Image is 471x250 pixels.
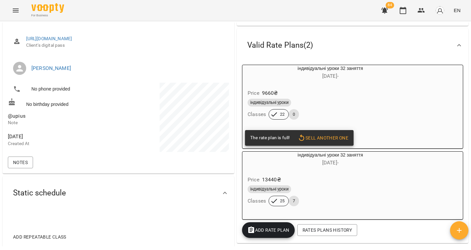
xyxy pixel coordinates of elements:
[248,89,259,98] h6: Price
[31,3,64,13] img: Voopty Logo
[262,89,278,97] p: 9660 ₴
[295,132,351,144] button: Sell another one
[8,3,24,18] button: Menu
[248,100,291,106] span: індивідуальні уроки
[248,175,259,184] h6: Price
[248,196,266,206] h6: Classes
[322,159,339,166] span: [DATE] -
[13,233,66,241] span: Add repeatable class
[8,83,117,96] li: No phone provided
[237,28,468,62] div: Valid Rate Plans(2)
[8,141,117,147] p: Created At
[3,176,234,210] div: Static schedule
[276,198,288,204] span: 25
[298,134,348,142] span: Sell another one
[242,222,295,238] button: Add Rate plan
[242,152,418,167] div: індивідуальні уроки 32 заняття
[242,152,418,214] button: індивідуальні уроки 32 заняття[DATE]- Price13440₴індивідуальні урокиClasses257
[435,6,445,15] img: avatar_s.png
[247,40,313,50] span: Valid Rate Plans ( 2 )
[386,2,394,8] span: 84
[247,226,289,234] span: Add Rate plan
[31,65,71,71] a: [PERSON_NAME]
[454,7,461,14] span: EN
[7,97,118,109] div: No birthday provided
[289,111,299,117] span: 0
[289,198,299,204] span: 7
[13,158,28,166] span: Notes
[26,36,72,41] a: [URL][DOMAIN_NAME]
[8,157,33,168] button: Notes
[8,133,117,141] span: [DATE]
[8,120,117,126] p: Note
[303,226,352,234] span: Rates Plans History
[31,13,64,18] span: For Business
[242,65,418,81] div: індивідуальні уроки 32 заняття
[451,4,463,16] button: EN
[322,73,339,79] span: [DATE] -
[26,42,224,49] span: Client's digital pass
[10,231,69,243] button: Add repeatable class
[262,176,281,184] p: 13440 ₴
[8,113,26,119] span: @upius
[13,188,66,198] span: Static schedule
[248,110,266,119] h6: Classes
[242,65,418,127] button: індивідуальні уроки 32 заняття[DATE]- Price9660₴індивідуальні урокиClasses220
[297,224,357,236] button: Rates Plans History
[276,111,288,117] span: 22
[250,132,290,144] div: The rate plan is full!
[248,186,291,192] span: індивідуальні уроки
